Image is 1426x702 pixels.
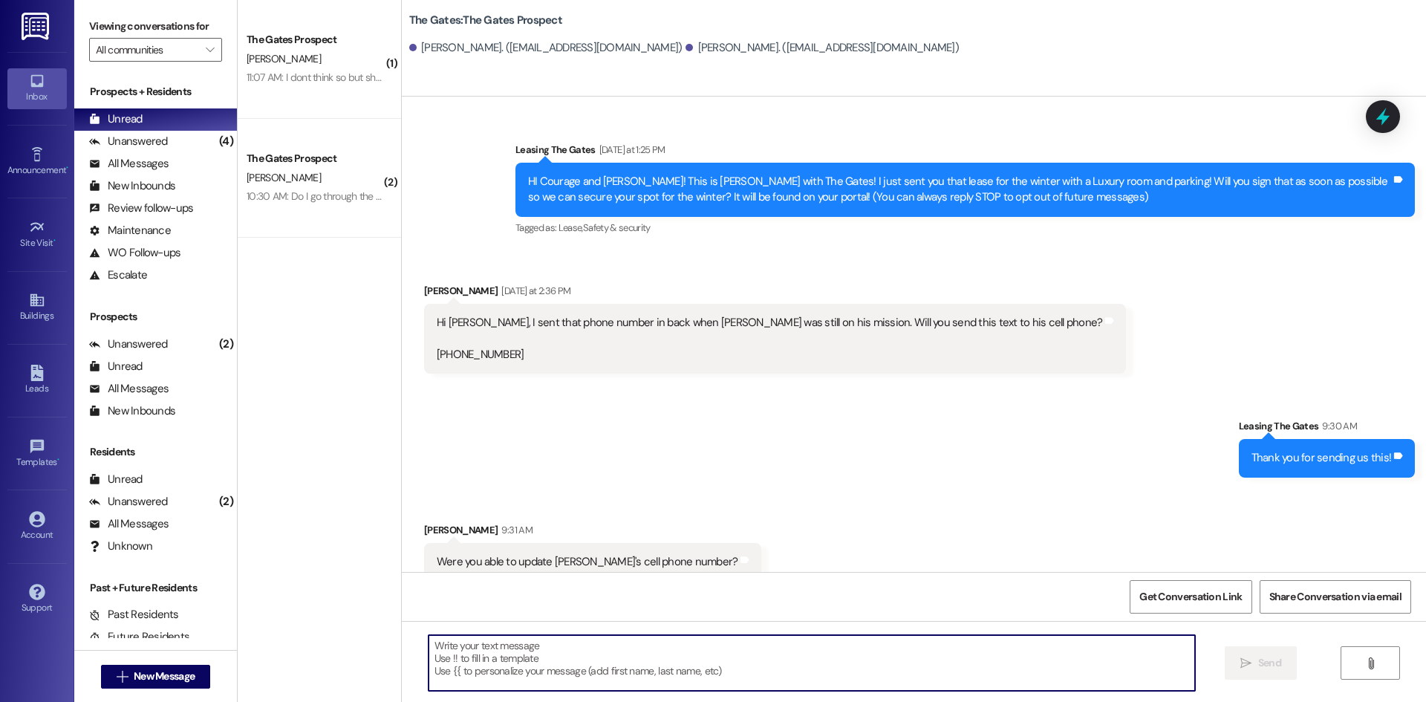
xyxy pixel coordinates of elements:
[1130,580,1251,614] button: Get Conversation Link
[7,434,67,474] a: Templates •
[89,539,152,554] div: Unknown
[498,522,532,538] div: 9:31 AM
[596,142,665,157] div: [DATE] at 1:25 PM
[1318,418,1356,434] div: 9:30 AM
[89,359,143,374] div: Unread
[409,40,683,56] div: [PERSON_NAME]. ([EMAIL_ADDRESS][DOMAIN_NAME])
[424,283,1127,304] div: [PERSON_NAME]
[1139,589,1242,605] span: Get Conversation Link
[583,221,651,234] span: Safety & security
[89,111,143,127] div: Unread
[134,669,195,684] span: New Message
[247,171,321,184] span: [PERSON_NAME]
[89,245,180,261] div: WO Follow-ups
[89,403,175,419] div: New Inbounds
[215,333,237,356] div: (2)
[89,223,171,238] div: Maintenance
[1251,450,1392,466] div: Thank you for sending us this!
[89,201,193,216] div: Review follow-ups
[57,455,59,465] span: •
[686,40,959,56] div: [PERSON_NAME]. ([EMAIL_ADDRESS][DOMAIN_NAME])
[424,522,762,543] div: [PERSON_NAME]
[1269,589,1401,605] span: Share Conversation via email
[74,309,237,325] div: Prospects
[7,579,67,620] a: Support
[89,494,168,510] div: Unanswered
[7,215,67,255] a: Site Visit •
[515,217,1415,238] div: Tagged as:
[559,221,583,234] span: Lease ,
[74,84,237,100] div: Prospects + Residents
[89,472,143,487] div: Unread
[66,163,68,173] span: •
[437,554,738,570] div: Were you able to update [PERSON_NAME]'s cell phone number?
[437,315,1103,363] div: Hi [PERSON_NAME], I sent that phone number in back when [PERSON_NAME] was still on his mission. W...
[247,189,448,203] div: 10:30 AM: Do I go through the app or an email?
[89,381,169,397] div: All Messages
[53,235,56,246] span: •
[1239,418,1416,439] div: Leasing The Gates
[247,52,321,65] span: [PERSON_NAME]
[89,516,169,532] div: All Messages
[89,15,222,38] label: Viewing conversations for
[96,38,198,62] input: All communities
[409,13,562,28] b: The Gates: The Gates Prospect
[515,142,1415,163] div: Leasing The Gates
[89,607,179,623] div: Past Residents
[1260,580,1411,614] button: Share Conversation via email
[247,151,384,166] div: The Gates Prospect
[1240,657,1251,669] i: 
[74,444,237,460] div: Residents
[7,287,67,328] a: Buildings
[1365,657,1376,669] i: 
[247,32,384,48] div: The Gates Prospect
[101,665,211,689] button: New Message
[89,156,169,172] div: All Messages
[89,134,168,149] div: Unanswered
[1225,646,1297,680] button: Send
[74,580,237,596] div: Past + Future Residents
[7,507,67,547] a: Account
[22,13,52,40] img: ResiDesk Logo
[7,360,67,400] a: Leads
[215,130,237,153] div: (4)
[247,71,552,84] div: 11:07 AM: I dont think so but she sidn5 tell me that until after purchasing
[89,267,147,283] div: Escalate
[7,68,67,108] a: Inbox
[89,178,175,194] div: New Inbounds
[528,174,1391,206] div: HI Courage and [PERSON_NAME]! This is [PERSON_NAME] with The Gates! I just sent you that lease fo...
[206,44,214,56] i: 
[89,337,168,352] div: Unanswered
[215,490,237,513] div: (2)
[498,283,570,299] div: [DATE] at 2:36 PM
[1258,655,1281,671] span: Send
[89,629,189,645] div: Future Residents
[117,671,128,683] i: 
